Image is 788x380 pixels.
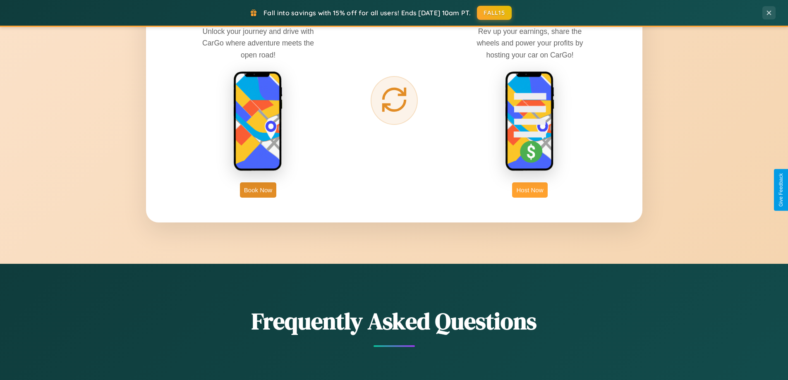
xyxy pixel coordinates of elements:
div: Give Feedback [778,173,784,207]
button: FALL15 [477,6,512,20]
img: rent phone [233,71,283,172]
img: host phone [505,71,555,172]
p: Rev up your earnings, share the wheels and power your profits by hosting your car on CarGo! [468,26,592,60]
p: Unlock your journey and drive with CarGo where adventure meets the open road! [196,26,320,60]
h2: Frequently Asked Questions [146,305,642,337]
button: Book Now [240,182,276,198]
button: Host Now [512,182,547,198]
span: Fall into savings with 15% off for all users! Ends [DATE] 10am PT. [263,9,471,17]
